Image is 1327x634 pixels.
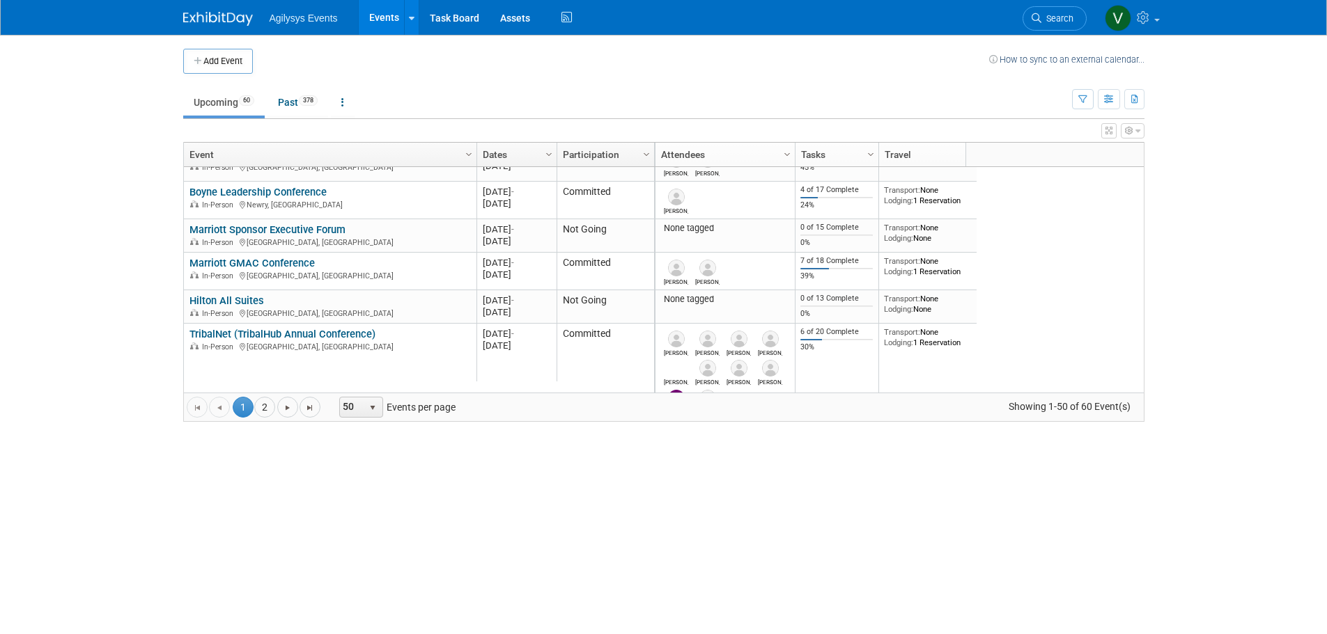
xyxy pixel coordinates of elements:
img: Marty Halaburda [731,360,747,377]
a: Marriott Sponsor Executive Forum [189,223,346,236]
span: In-Person [202,271,238,280]
a: Event [189,143,467,166]
span: Lodging: [884,158,913,168]
div: Newry, [GEOGRAPHIC_DATA] [189,198,470,210]
div: [DATE] [483,328,550,340]
span: Lodging: [884,338,913,347]
span: Go to the last page [304,402,316,413]
span: Go to the previous page [214,402,225,413]
div: [GEOGRAPHIC_DATA], [GEOGRAPHIC_DATA] [189,236,470,248]
a: Column Settings [779,143,795,164]
div: None tagged [660,223,789,234]
span: Column Settings [865,149,876,160]
span: Transport: [884,223,920,232]
img: Merri Zibert [699,390,716,406]
img: In-Person Event [190,309,199,316]
img: In-Person Event [190,238,199,245]
span: Transport: [884,327,920,337]
div: 39% [800,271,873,281]
span: In-Person [202,238,238,247]
span: Transport: [884,294,920,303]
span: Transport: [884,256,920,266]
span: - [511,257,514,268]
td: Committed [557,253,654,290]
span: select [367,402,378,413]
a: Go to the first page [187,397,208,418]
a: Hilton All Suites [189,294,264,307]
div: [DATE] [483,198,550,209]
div: [DATE] [483,186,550,198]
a: Travel [885,143,981,166]
div: 7 of 18 Complete [800,256,873,266]
span: Search [1041,13,1073,24]
div: [DATE] [483,235,550,247]
div: John Cleverly [758,347,782,356]
span: - [511,187,514,197]
span: 60 [239,95,254,106]
div: Lindsey Fundine [664,168,688,177]
span: Events per page [321,397,470,418]
a: Marriott GMAC Conference [189,257,315,269]
img: John Cleverly [762,331,779,347]
div: [DATE] [483,340,550,351]
div: None 1 Reservation [884,327,984,347]
div: Jason Strunka [758,377,782,386]
a: Column Settings [863,143,878,164]
td: Committed [557,182,654,219]
span: Lodging: [884,233,913,243]
img: In-Person Event [190,342,199,349]
div: None 1 Reservation [884,185,984,205]
div: 4 of 17 Complete [800,185,873,195]
span: - [511,295,514,306]
span: Lodging: [884,267,913,276]
span: In-Person [202,342,238,351]
img: Pamela McConnell [668,189,685,205]
span: - [511,328,514,339]
span: Lodging: [884,304,913,314]
div: [GEOGRAPHIC_DATA], [GEOGRAPHIC_DATA] [189,307,470,319]
span: Go to the next page [282,402,293,413]
span: Column Settings [782,149,793,160]
img: In-Person Event [190,163,199,170]
div: Pamela McConnell [664,205,688,214]
a: Go to the next page [277,397,298,418]
div: 0% [800,309,873,319]
div: None None [884,294,984,314]
span: 50 [340,397,364,417]
img: Jay Baluyot [731,331,747,347]
img: Kevin Hibbs [668,331,685,347]
div: 0 of 13 Complete [800,294,873,303]
span: Transport: [884,185,920,195]
a: Attendees [661,143,786,166]
a: Column Settings [541,143,557,164]
div: Robert Egan [695,377,720,386]
img: Jason Strunka [762,360,779,377]
img: Darren Student [668,390,685,406]
a: TribalNet (TribalHub Annual Conference) [189,328,375,340]
img: Ryan Carrier [668,360,685,377]
td: Not Going [557,219,654,253]
a: Column Settings [461,143,476,164]
a: Column Settings [639,143,654,164]
td: Committed [557,324,654,420]
a: Upcoming60 [183,89,265,116]
span: 1 [233,397,254,418]
span: In-Person [202,309,238,318]
div: 30% [800,342,873,352]
div: None tagged [660,294,789,305]
div: Paul Amodio [695,347,720,356]
img: In-Person Event [190,200,199,207]
a: Go to the last page [300,397,320,418]
div: Marty Halaburda [727,377,751,386]
div: Russell Carlson [664,276,688,285]
div: 24% [800,200,873,210]
div: None None [884,223,984,243]
span: Column Settings [543,149,554,160]
div: 0 of 15 Complete [800,223,873,232]
span: In-Person [202,200,238,209]
img: Dan Bell [699,260,716,276]
div: 0% [800,238,873,248]
span: Lodging: [884,196,913,205]
div: Kevin Hibbs [664,347,688,356]
div: 45% [800,163,873,173]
